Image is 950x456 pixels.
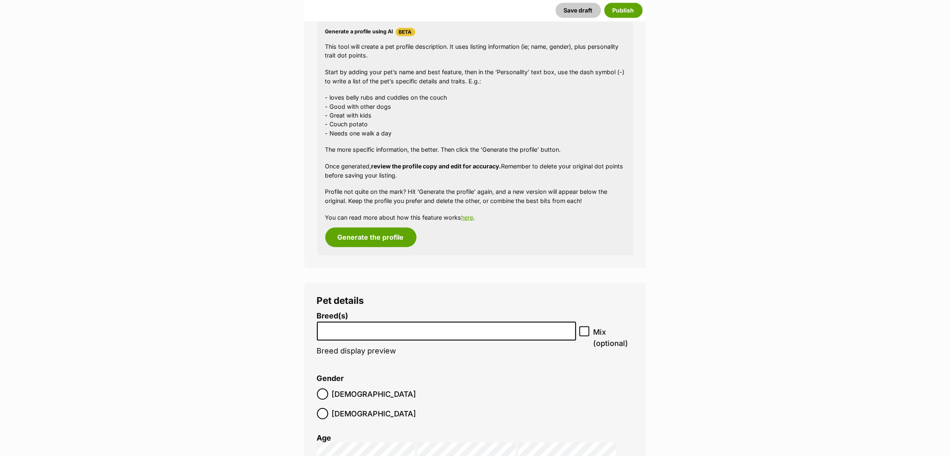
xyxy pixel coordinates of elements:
[372,163,501,170] strong: review the profile copy and edit for accuracy.
[332,408,416,419] span: [DEMOGRAPHIC_DATA]
[556,3,601,18] button: Save draft
[325,28,625,36] h4: Generate a profile using AI
[325,187,625,205] p: Profile not quite on the mark? Hit ‘Generate the profile’ again, and a new version will appear be...
[317,433,332,442] label: Age
[325,42,625,60] p: This tool will create a pet profile description. It uses listing information (ie; name, gender), ...
[325,145,625,154] p: The more specific information, the better. Then click the ‘Generate the profile’ button.
[332,388,416,400] span: [DEMOGRAPHIC_DATA]
[317,312,576,364] li: Breed display preview
[325,213,625,222] p: You can read more about how this feature works .
[325,68,625,85] p: Start by adding your pet’s name and best feature, then in the ‘Personality’ text box, use the das...
[325,93,625,138] p: - loves belly rubs and cuddles on the couch - Good with other dogs - Great with kids - Couch pota...
[461,214,474,221] a: here
[325,162,625,180] p: Once generated, Remember to delete your original dot points before saving your listing.
[317,295,364,306] span: Pet details
[325,228,416,247] button: Generate the profile
[593,326,633,349] span: Mix (optional)
[317,312,576,321] label: Breed(s)
[396,28,415,36] span: Beta
[317,374,344,383] label: Gender
[604,3,643,18] button: Publish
